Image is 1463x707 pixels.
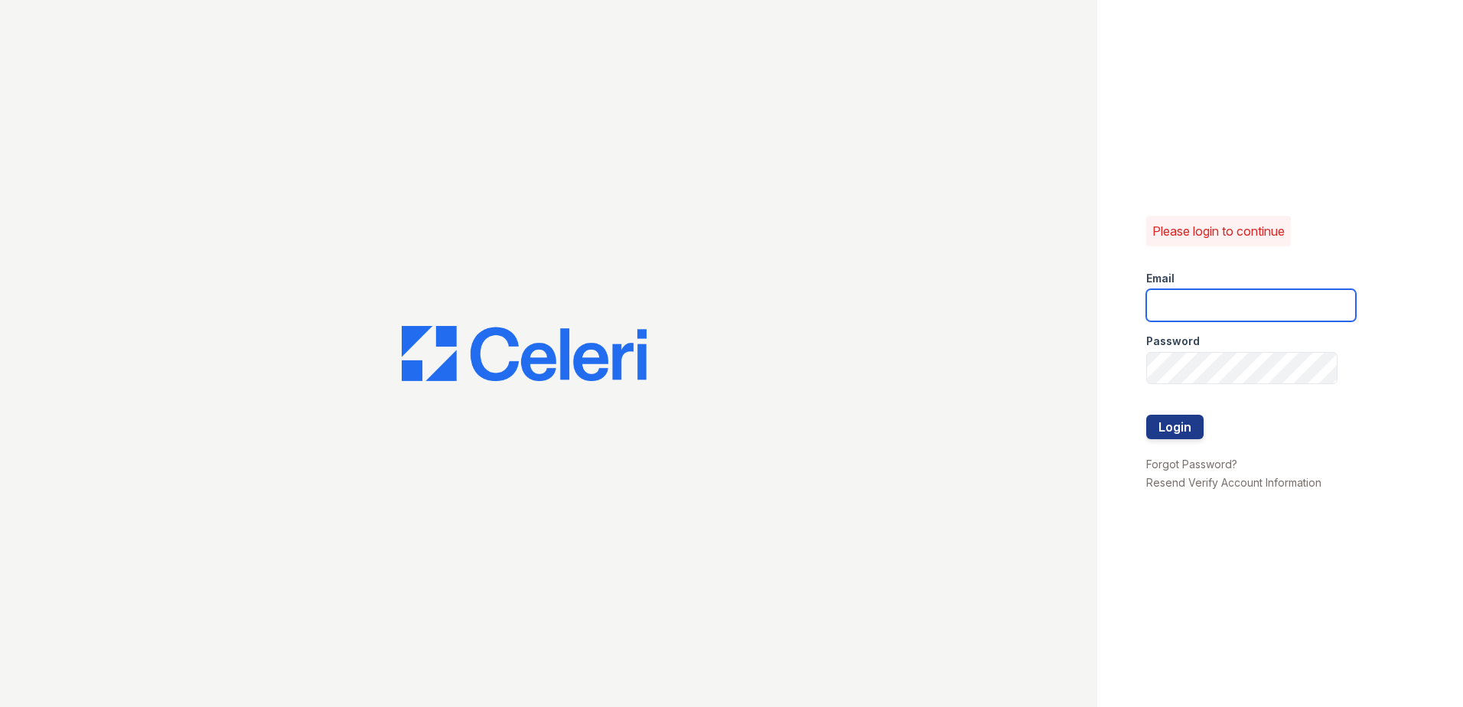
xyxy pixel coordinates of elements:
label: Password [1146,334,1200,349]
label: Email [1146,271,1175,286]
button: Login [1146,415,1204,439]
a: Resend Verify Account Information [1146,476,1321,489]
a: Forgot Password? [1146,458,1237,471]
p: Please login to continue [1152,222,1285,240]
img: CE_Logo_Blue-a8612792a0a2168367f1c8372b55b34899dd931a85d93a1a3d3e32e68fde9ad4.png [402,326,647,381]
